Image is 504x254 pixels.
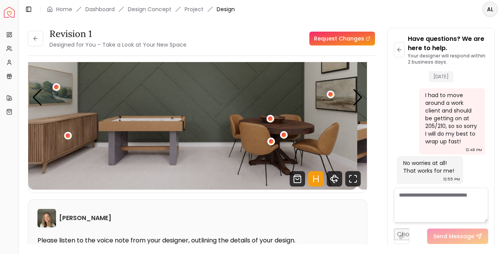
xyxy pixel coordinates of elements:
[128,5,171,13] li: Design Concept
[429,71,453,82] span: [DATE]
[309,32,375,45] a: Request Changes
[28,5,357,190] img: Design Render 4
[32,89,42,106] div: Previous slide
[59,214,111,223] h6: [PERSON_NAME]
[28,5,367,190] div: Carousel
[217,5,235,13] span: Design
[4,7,15,18] a: Spacejoy
[353,89,363,106] div: Next slide
[56,5,72,13] a: Home
[466,146,482,154] div: 12:48 PM
[47,5,235,13] nav: breadcrumb
[4,7,15,18] img: Spacejoy Logo
[37,209,56,227] img: Sarah Nelson
[345,171,361,187] svg: Fullscreen
[483,2,497,16] span: AL
[482,2,498,17] button: AL
[85,5,115,13] a: Dashboard
[49,41,187,49] small: Designed for You – Take a Look at Your New Space
[403,159,455,175] div: No worries at all! That works for me!
[443,175,460,183] div: 12:55 PM
[290,171,305,187] svg: Shop Products from this design
[28,5,357,190] div: 4 / 4
[308,171,324,187] svg: Hotspots Toggle
[327,171,342,187] svg: 360 View
[185,5,204,13] a: Project
[425,91,477,145] div: I had to move around a work client and should be getting on at 205/210, so so sorry I will do my ...
[37,237,358,244] p: Please listen to the voice note from your designer, outlining the details of your design.
[408,34,488,53] p: Have questions? We are here to help.
[49,28,187,40] h3: Revision 1
[408,53,488,65] p: Your designer will respond within 2 business days.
